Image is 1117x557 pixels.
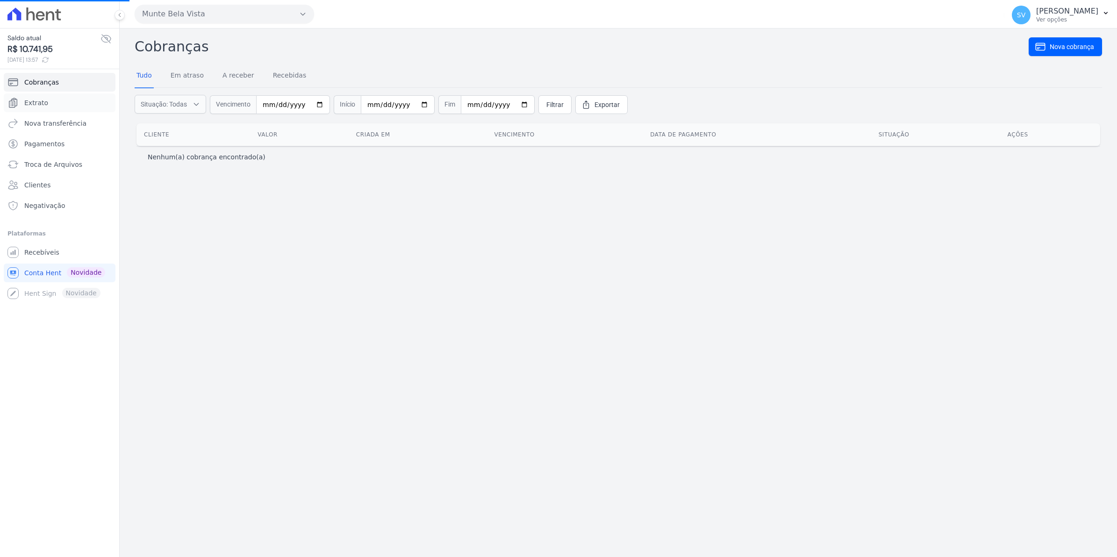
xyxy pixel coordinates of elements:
p: [PERSON_NAME] [1036,7,1098,16]
a: Filtrar [538,95,572,114]
span: Extrato [24,98,48,107]
span: Novidade [67,267,105,278]
p: Nenhum(a) cobrança encontrado(a) [148,152,265,162]
a: Recebíveis [4,243,115,262]
a: Recebidas [271,64,308,88]
a: Tudo [135,64,154,88]
th: Data de pagamento [643,123,871,146]
span: Filtrar [546,100,564,109]
span: [DATE] 13:57 [7,56,100,64]
button: SV [PERSON_NAME] Ver opções [1004,2,1117,28]
th: Cliente [136,123,250,146]
span: Negativação [24,201,65,210]
span: Vencimento [210,95,256,114]
a: Em atraso [169,64,206,88]
span: Situação: Todas [141,100,187,109]
span: Nova transferência [24,119,86,128]
a: Troca de Arquivos [4,155,115,174]
span: Pagamentos [24,139,64,149]
span: Fim [438,95,461,114]
span: Início [334,95,361,114]
nav: Sidebar [7,73,112,303]
a: Exportar [575,95,628,114]
a: Cobranças [4,73,115,92]
th: Ações [1000,123,1100,146]
span: R$ 10.741,95 [7,43,100,56]
a: Pagamentos [4,135,115,153]
button: Munte Bela Vista [135,5,314,23]
span: Troca de Arquivos [24,160,82,169]
a: Extrato [4,93,115,112]
span: Clientes [24,180,50,190]
th: Vencimento [487,123,643,146]
th: Valor [250,123,349,146]
span: Conta Hent [24,268,61,278]
p: Ver opções [1036,16,1098,23]
span: Nova cobrança [1050,42,1094,51]
span: Cobranças [24,78,59,87]
span: SV [1017,12,1025,18]
a: A receber [221,64,256,88]
a: Negativação [4,196,115,215]
a: Nova transferência [4,114,115,133]
span: Exportar [594,100,620,109]
span: Saldo atual [7,33,100,43]
th: Criada em [349,123,487,146]
th: Situação [871,123,1000,146]
button: Situação: Todas [135,95,206,114]
span: Recebíveis [24,248,59,257]
h2: Cobranças [135,36,1029,57]
a: Clientes [4,176,115,194]
a: Nova cobrança [1029,37,1102,56]
div: Plataformas [7,228,112,239]
a: Conta Hent Novidade [4,264,115,282]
